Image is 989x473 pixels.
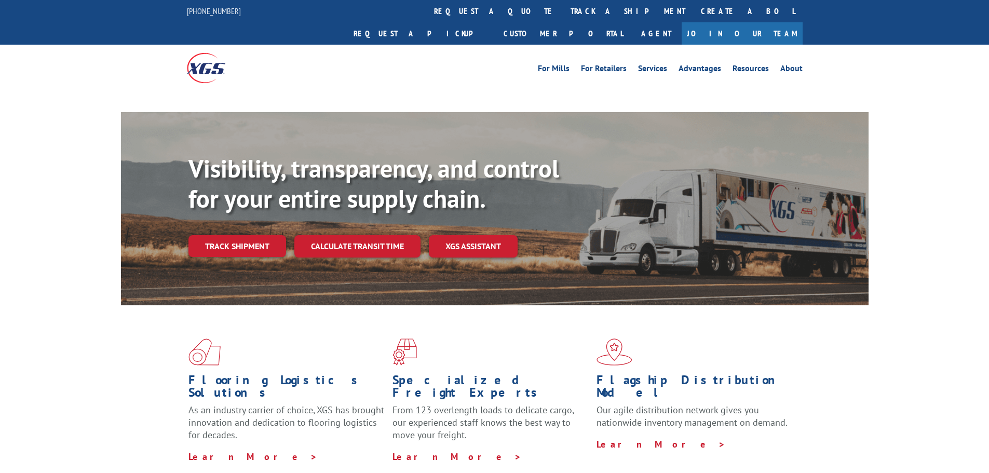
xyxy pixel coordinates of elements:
[188,152,559,214] b: Visibility, transparency, and control for your entire supply chain.
[188,374,385,404] h1: Flooring Logistics Solutions
[597,339,632,366] img: xgs-icon-flagship-distribution-model-red
[631,22,682,45] a: Agent
[188,339,221,366] img: xgs-icon-total-supply-chain-intelligence-red
[780,64,803,76] a: About
[392,339,417,366] img: xgs-icon-focused-on-flooring-red
[538,64,570,76] a: For Mills
[392,404,589,450] p: From 123 overlength loads to delicate cargo, our experienced staff knows the best way to move you...
[581,64,627,76] a: For Retailers
[188,451,318,463] a: Learn More >
[187,6,241,16] a: [PHONE_NUMBER]
[597,438,726,450] a: Learn More >
[188,235,286,257] a: Track shipment
[597,374,793,404] h1: Flagship Distribution Model
[188,404,384,441] span: As an industry carrier of choice, XGS has brought innovation and dedication to flooring logistics...
[392,451,522,463] a: Learn More >
[638,64,667,76] a: Services
[682,22,803,45] a: Join Our Team
[733,64,769,76] a: Resources
[392,374,589,404] h1: Specialized Freight Experts
[346,22,496,45] a: Request a pickup
[429,235,518,258] a: XGS ASSISTANT
[679,64,721,76] a: Advantages
[294,235,421,258] a: Calculate transit time
[496,22,631,45] a: Customer Portal
[597,404,788,428] span: Our agile distribution network gives you nationwide inventory management on demand.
